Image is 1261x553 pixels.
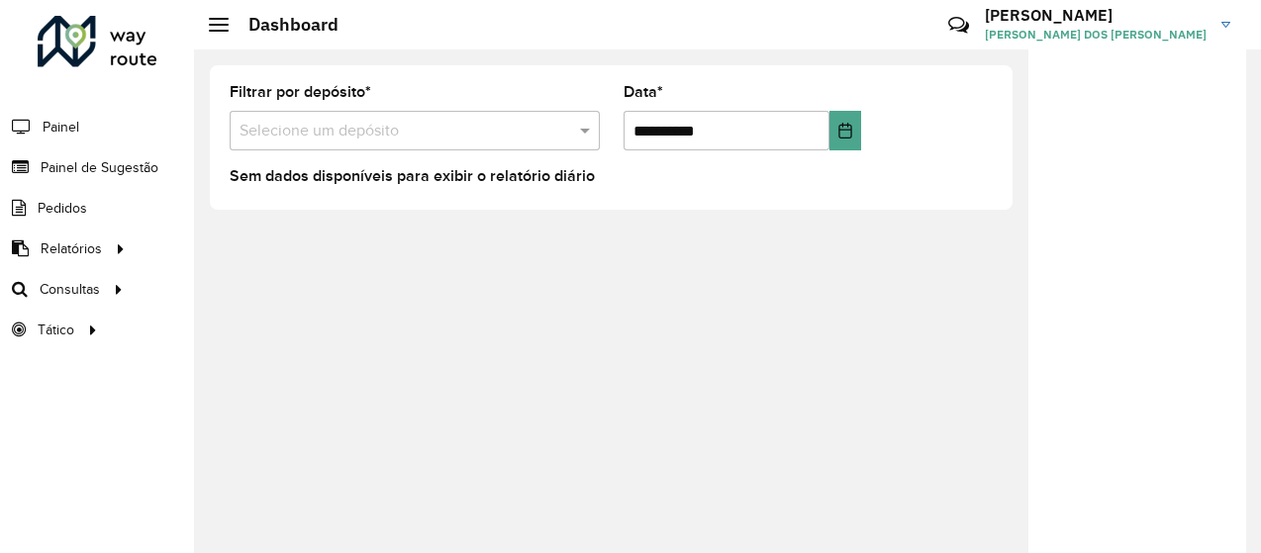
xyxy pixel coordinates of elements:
h2: Dashboard [229,14,339,36]
label: Sem dados disponíveis para exibir o relatório diário [230,164,595,188]
span: Painel de Sugestão [41,157,158,178]
span: Consultas [40,279,100,300]
h3: [PERSON_NAME] [985,6,1207,25]
label: Filtrar por depósito [230,80,371,104]
span: Pedidos [38,198,87,219]
a: Contato Rápido [937,4,980,46]
span: [PERSON_NAME] DOS [PERSON_NAME] [985,26,1207,44]
button: Choose Date [829,111,861,150]
span: Painel [43,117,79,138]
label: Data [624,80,663,104]
span: Relatórios [41,238,102,259]
span: Tático [38,320,74,340]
